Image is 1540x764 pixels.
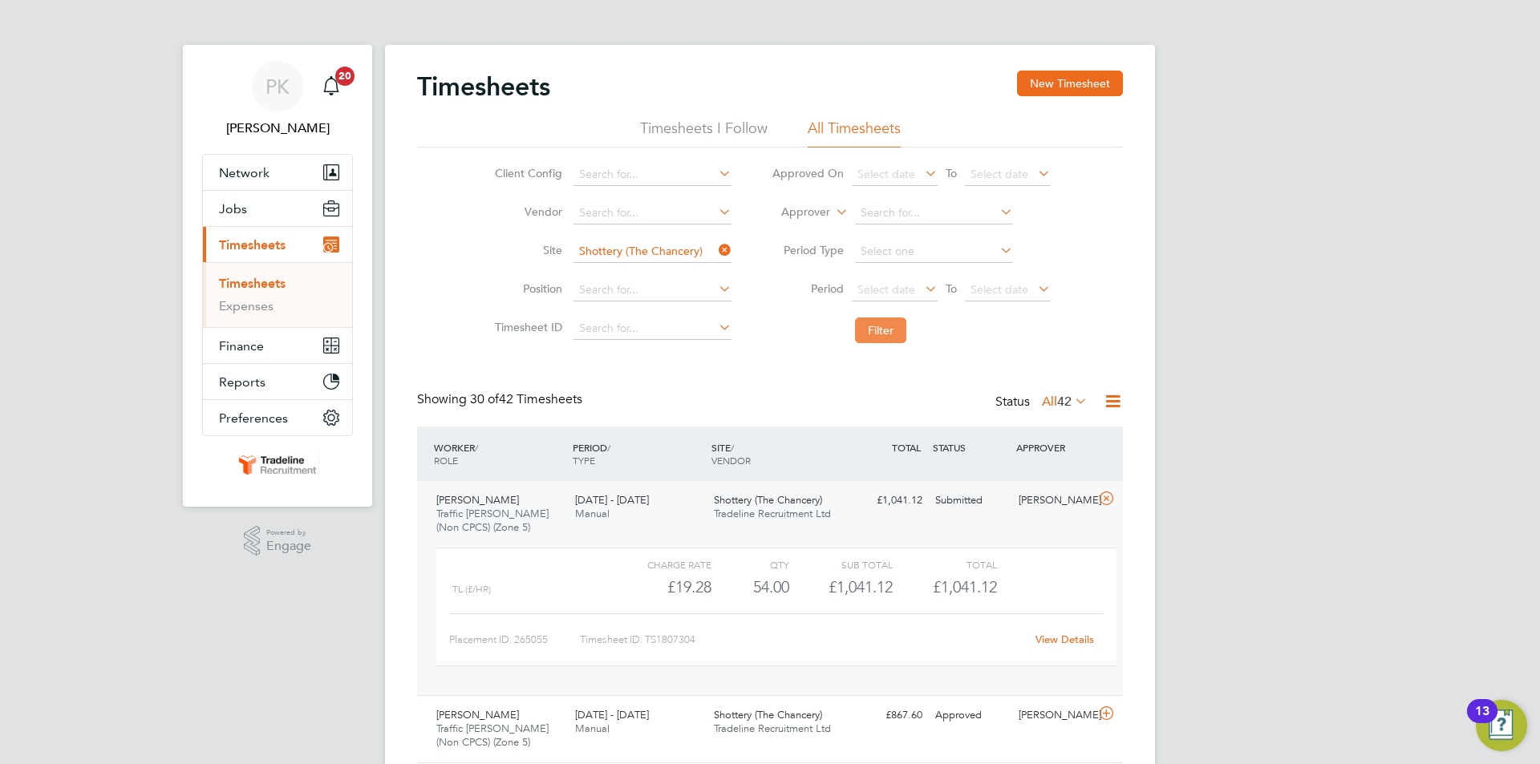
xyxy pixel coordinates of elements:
span: Select date [971,282,1028,297]
a: Timesheets [219,276,286,291]
div: WORKER [430,433,569,475]
button: New Timesheet [1017,71,1123,96]
div: Timesheets [203,262,352,327]
div: Showing [417,391,586,408]
input: Select one [855,241,1013,263]
a: 20 [315,61,347,112]
label: Approved On [772,166,844,180]
span: Shottery (The Chancery) [714,708,822,722]
div: Timesheet ID: TS1807304 [580,627,1025,653]
button: Network [203,155,352,190]
button: Preferences [203,400,352,435]
span: TOTAL [892,441,921,454]
li: Timesheets I Follow [640,119,768,148]
span: Patrick Knight [202,119,353,138]
span: Select date [857,282,915,297]
span: Traffic [PERSON_NAME] (Non CPCS) (Zone 5) [436,722,549,749]
div: STATUS [929,433,1012,462]
span: Shottery (The Chancery) [714,493,822,507]
span: Finance [219,338,264,354]
span: ROLE [434,454,458,467]
span: [PERSON_NAME] [436,708,519,722]
label: Client Config [490,166,562,180]
button: Filter [855,317,906,343]
div: £1,041.12 [845,487,929,514]
div: APPROVER [1012,433,1096,462]
span: [PERSON_NAME] [436,493,519,507]
div: Total [893,555,996,574]
label: Timesheet ID [490,320,562,334]
span: £1,041.12 [933,577,997,596]
span: 30 of [470,391,499,407]
span: Manual [575,507,610,520]
div: SITE [707,433,846,475]
button: Jobs [203,191,352,226]
input: Search for... [573,279,731,301]
a: Expenses [219,298,274,313]
li: All Timesheets [808,119,901,148]
span: / [731,441,734,454]
div: Charge rate [608,555,711,574]
span: / [607,441,610,454]
input: Search for... [573,164,731,186]
button: Open Resource Center, 13 new notifications [1476,700,1527,751]
button: Timesheets [203,227,352,262]
a: Go to home page [202,452,353,478]
div: Approved [929,702,1012,729]
span: Powered by [266,526,311,540]
input: Search for... [573,202,731,224]
span: Jobs [219,201,247,216]
input: Search for... [855,202,1013,224]
h2: Timesheets [417,71,550,103]
div: Status [995,391,1091,414]
span: To [941,278,962,299]
label: Vendor [490,204,562,219]
span: Manual [575,722,610,735]
span: Tradeline Recruitment Ltd [714,507,831,520]
label: Site [490,243,562,257]
input: Search for... [573,317,731,340]
span: Select date [971,167,1028,181]
div: Sub Total [789,555,893,574]
nav: Main navigation [183,45,372,507]
div: Placement ID: 265055 [449,627,580,653]
div: £1,041.12 [789,574,893,600]
div: QTY [711,555,789,574]
div: Submitted [929,487,1012,514]
label: Approver [758,204,830,220]
div: PERIOD [569,433,707,475]
button: Finance [203,328,352,363]
label: Period [772,281,844,296]
img: tradelinerecruitment-logo-retina.png [236,452,319,478]
span: 42 Timesheets [470,391,582,407]
span: Timesheets [219,237,286,253]
span: To [941,163,962,184]
div: [PERSON_NAME] [1012,487,1096,514]
span: [DATE] - [DATE] [575,708,649,722]
span: TL (£/HR) [452,584,491,595]
div: 13 [1475,711,1489,732]
a: View Details [1035,633,1094,646]
span: TYPE [573,454,595,467]
div: 54.00 [711,574,789,600]
span: PK [265,76,290,97]
span: Select date [857,167,915,181]
div: [PERSON_NAME] [1012,702,1096,729]
span: Preferences [219,410,288,426]
span: Network [219,165,269,180]
div: £19.28 [608,574,711,600]
div: £867.60 [845,702,929,729]
label: All [1042,394,1088,410]
label: Period Type [772,243,844,257]
span: VENDOR [711,454,751,467]
input: Search for... [573,241,731,263]
label: Position [490,281,562,296]
span: / [475,441,478,454]
span: Engage [266,540,311,553]
span: 42 [1057,394,1072,410]
span: Reports [219,374,265,390]
a: Powered byEngage [244,526,312,556]
span: Tradeline Recruitment Ltd [714,722,831,735]
button: Reports [203,364,352,399]
a: PK[PERSON_NAME] [202,61,353,138]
